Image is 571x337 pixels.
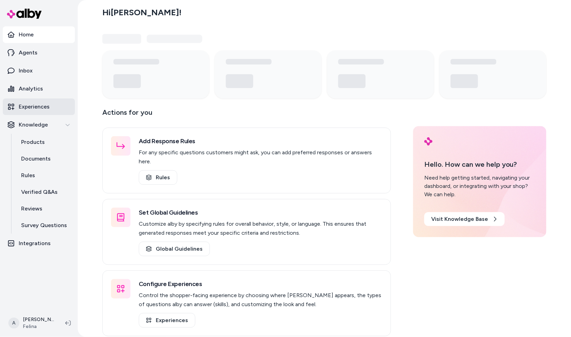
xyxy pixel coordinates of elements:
[3,98,75,115] a: Experiences
[3,44,75,61] a: Agents
[424,159,535,170] p: Hello. How can we help you?
[102,107,391,123] p: Actions for you
[14,134,75,150] a: Products
[3,116,75,133] button: Knowledge
[19,85,43,93] p: Analytics
[21,155,51,163] p: Documents
[3,235,75,252] a: Integrations
[139,170,177,185] a: Rules
[19,103,50,111] p: Experiences
[424,137,433,146] img: alby Logo
[139,242,210,256] a: Global Guidelines
[4,312,60,334] button: A[PERSON_NAME]Felina
[23,323,54,330] span: Felina
[7,9,42,19] img: alby Logo
[14,184,75,200] a: Verified Q&As
[139,291,382,309] p: Control the shopper-facing experience by choosing where [PERSON_NAME] appears, the types of quest...
[139,136,382,146] h3: Add Response Rules
[3,62,75,79] a: Inbox
[21,205,42,213] p: Reviews
[424,174,535,199] div: Need help getting started, navigating your dashboard, or integrating with your shop? We can help.
[19,67,33,75] p: Inbox
[139,148,382,166] p: For any specific questions customers might ask, you can add preferred responses or answers here.
[21,188,58,196] p: Verified Q&As
[14,217,75,234] a: Survey Questions
[14,167,75,184] a: Rules
[21,171,35,180] p: Rules
[139,279,382,289] h3: Configure Experiences
[19,31,34,39] p: Home
[8,318,19,329] span: A
[23,316,54,323] p: [PERSON_NAME]
[19,121,48,129] p: Knowledge
[19,49,37,57] p: Agents
[21,138,45,146] p: Products
[3,26,75,43] a: Home
[21,221,67,230] p: Survey Questions
[139,313,195,328] a: Experiences
[102,7,181,18] h2: Hi [PERSON_NAME] !
[139,208,382,217] h3: Set Global Guidelines
[3,80,75,97] a: Analytics
[19,239,51,248] p: Integrations
[14,150,75,167] a: Documents
[14,200,75,217] a: Reviews
[424,212,505,226] a: Visit Knowledge Base
[139,219,382,237] p: Customize alby by specifying rules for overall behavior, style, or language. This ensures that ge...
